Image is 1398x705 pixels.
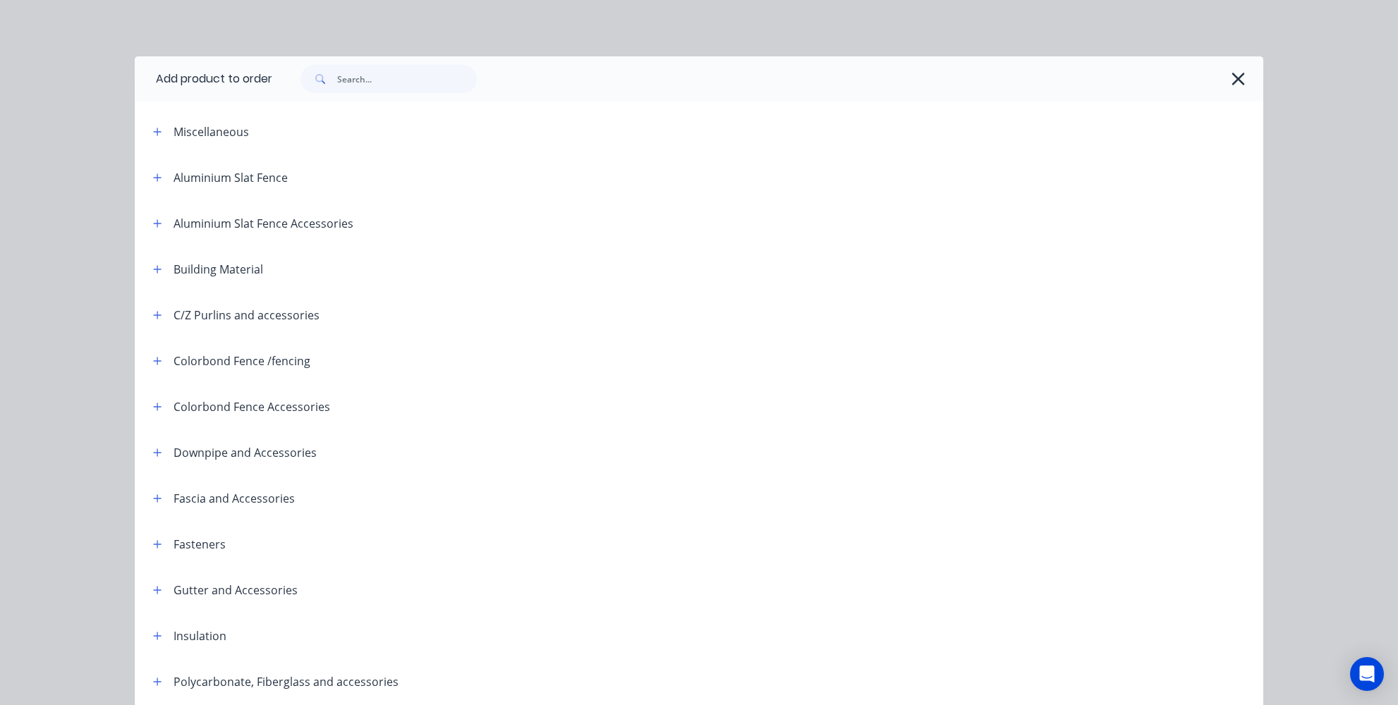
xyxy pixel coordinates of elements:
div: Gutter and Accessories [174,582,298,599]
div: Fascia and Accessories [174,490,295,507]
div: Fasteners [174,536,226,553]
div: Miscellaneous [174,123,249,140]
div: Polycarbonate, Fiberglass and accessories [174,673,399,690]
div: Open Intercom Messenger [1350,657,1384,691]
div: Add product to order [135,56,272,102]
div: Colorbond Fence Accessories [174,398,330,415]
div: Aluminium Slat Fence Accessories [174,215,353,232]
input: Search... [337,65,477,93]
div: Downpipe and Accessories [174,444,317,461]
div: Aluminium Slat Fence [174,169,288,186]
div: Colorbond Fence /fencing [174,352,310,369]
div: Insulation [174,627,226,644]
div: C/Z Purlins and accessories [174,307,320,324]
div: Building Material [174,261,263,278]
